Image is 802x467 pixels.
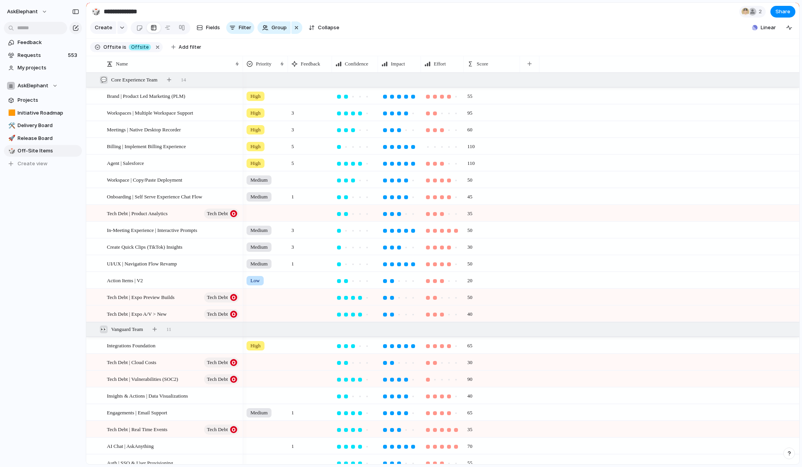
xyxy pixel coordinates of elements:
button: Tech Debt [204,425,239,435]
span: Workspaces | Multiple Workspace Support [107,108,193,117]
button: Share [770,6,795,18]
span: 55 [464,88,476,100]
button: AskElephant [4,5,51,18]
button: Tech Debt [204,309,239,319]
span: 50 [464,222,476,234]
span: 65 [464,338,476,350]
span: 2 [759,8,764,16]
a: Feedback [4,37,82,48]
button: Linear [749,22,779,34]
span: UI/UX | Navigation Flow Revamp [107,259,177,268]
a: My projects [4,62,82,74]
span: Medium [250,226,268,234]
div: 🎲 [8,147,14,156]
span: 30 [464,354,476,366]
button: Group [257,21,291,34]
span: 50 [464,256,476,268]
button: Tech Debt [204,292,239,302]
span: 3 [288,105,297,117]
span: 5 [288,155,297,167]
span: Impact [391,60,405,68]
span: 40 [464,388,476,400]
span: Tech Debt [207,374,228,385]
span: Create view [18,160,48,168]
span: High [250,126,261,134]
span: Name [116,60,128,68]
span: 65 [464,405,476,417]
span: 20 [464,272,476,285]
span: 110 [464,155,478,167]
div: 🎲 [92,6,100,17]
span: 50 [464,289,476,301]
span: Create Quick Clips (TikTok) Insights [107,242,183,251]
button: 🛠️ [7,122,15,129]
div: 💬 [100,76,108,84]
span: Action Items | V2 [107,276,143,285]
button: Offsite [127,43,153,51]
button: Add filter [167,42,206,53]
span: Engagements | Email Support [107,408,167,417]
span: 30 [464,239,476,251]
div: 👀 [100,325,108,333]
span: Brand | Product Led Marketing (PLM) [107,91,185,100]
span: Medium [250,193,268,201]
span: High [250,342,261,350]
span: is [122,44,126,51]
button: 🟧 [7,109,15,117]
span: 11 [167,325,172,333]
span: Requests [18,51,66,59]
span: 110 [464,138,478,150]
span: 1 [288,438,297,450]
span: Offsite [103,44,121,51]
span: 35 [464,205,476,218]
span: Collapse [318,24,339,32]
button: Tech Debt [204,374,239,384]
span: Initiative Roadmap [18,109,79,117]
span: In-Meeting Experience | Interactive Prompts [107,225,197,234]
button: Create [90,21,116,34]
span: 60 [464,122,476,134]
span: Share [775,8,790,16]
span: Onboarding | Self Serve Experience Chat Flow [107,192,202,201]
span: 55 [464,455,476,467]
span: Filter [239,24,251,32]
div: 🛠️Delivery Board [4,120,82,131]
span: 70 [464,438,476,450]
span: Agent | Salesforce [107,158,144,167]
button: 🎲 [90,5,102,18]
span: 5 [288,138,297,150]
span: Confidence [345,60,368,68]
span: My projects [18,64,79,72]
a: 🟧Initiative Roadmap [4,107,82,119]
span: Meetings | Native Desktop Recorder [107,125,181,134]
span: Insights & Actions | Data Visualizations [107,391,188,400]
span: Tech Debt | Expo Preview Builds [107,292,174,301]
span: Tech Debt [207,292,228,303]
a: Projects [4,94,82,106]
button: is [121,43,128,51]
span: Priority [256,60,271,68]
span: Linear [761,24,776,32]
div: 🚀Release Board [4,133,82,144]
span: 14 [181,76,186,84]
div: 🛠️ [8,121,14,130]
span: AskElephant [7,8,38,16]
span: Medium [250,176,268,184]
span: Delivery Board [18,122,79,129]
span: Medium [250,243,268,251]
button: 🎲 [7,147,15,155]
button: Create view [4,158,82,170]
span: 3 [288,222,297,234]
span: Workspace | Copy/Paste Deployment [107,175,182,184]
span: Tech Debt [207,208,228,219]
span: High [250,159,261,167]
span: Feedback [18,39,79,46]
span: Tech Debt | Expo A/V > New [107,309,167,318]
span: Create [95,24,112,32]
button: Filter [226,21,254,34]
span: Tech Debt | Vulnerabilities (SOC2) [107,374,178,383]
span: Tech Debt [207,357,228,368]
button: 🚀 [7,134,15,142]
span: 553 [68,51,79,59]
